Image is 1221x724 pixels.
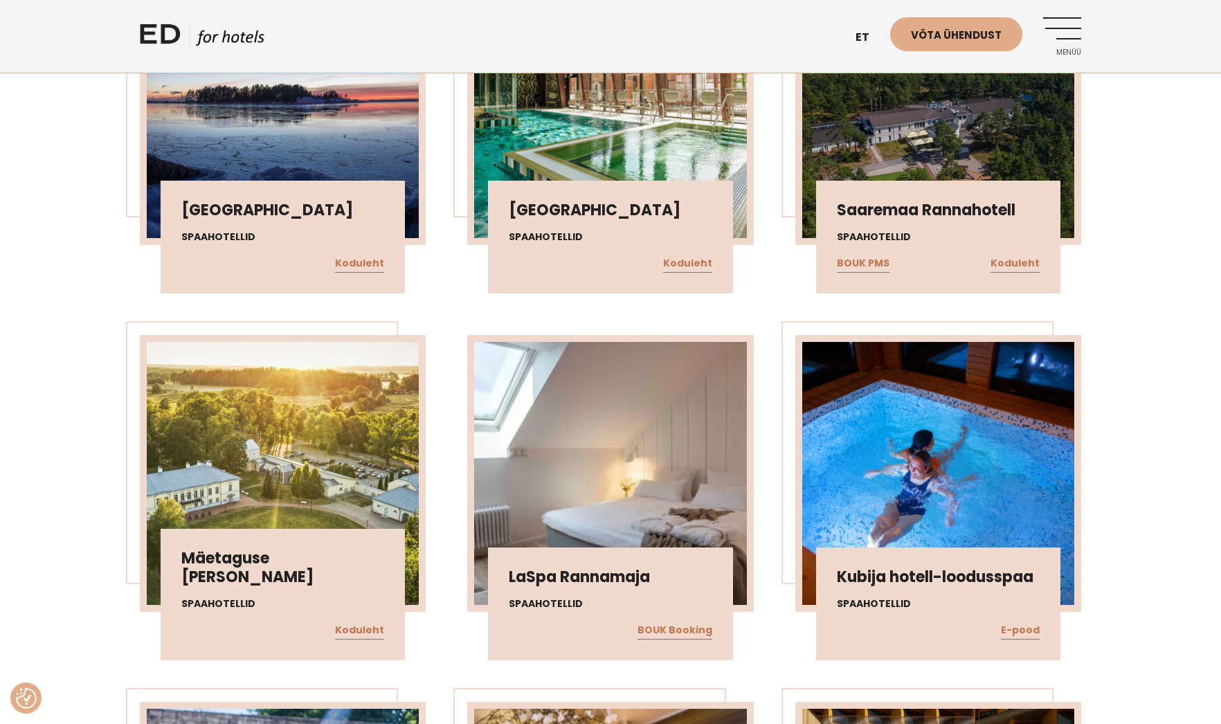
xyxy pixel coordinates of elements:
button: Nõusolekueelistused [16,688,37,709]
h3: Mäetaguse [PERSON_NAME] [181,550,384,586]
h3: Saaremaa Rannahotell [837,201,1040,219]
a: BOUK Booking [637,622,712,640]
h4: Spaahotellid [509,230,712,244]
a: Võta ühendust [890,17,1022,51]
h4: Spaahotellid [181,230,384,244]
img: Revisit consent button [16,688,37,709]
a: BOUK PMS [837,255,889,273]
h4: Spaahotellid [509,597,712,611]
h3: LaSpa Rannamaja [509,568,712,586]
a: Koduleht [991,255,1040,273]
h3: [GEOGRAPHIC_DATA] [509,201,712,219]
a: et [849,21,890,55]
h4: Spaahotellid [837,230,1040,244]
a: ED HOTELS [140,21,264,55]
h4: Spaahotellid [181,597,384,611]
a: Koduleht [335,255,384,273]
h3: [GEOGRAPHIC_DATA] [181,201,384,219]
a: Koduleht [335,622,384,640]
a: Menüü [1043,17,1081,55]
h3: Kubija hotell-loodusspaa [837,568,1040,586]
a: Koduleht [663,255,712,273]
span: Menüü [1043,48,1081,57]
h4: Spaahotellid [837,597,1040,611]
a: E-pood [1001,622,1040,640]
